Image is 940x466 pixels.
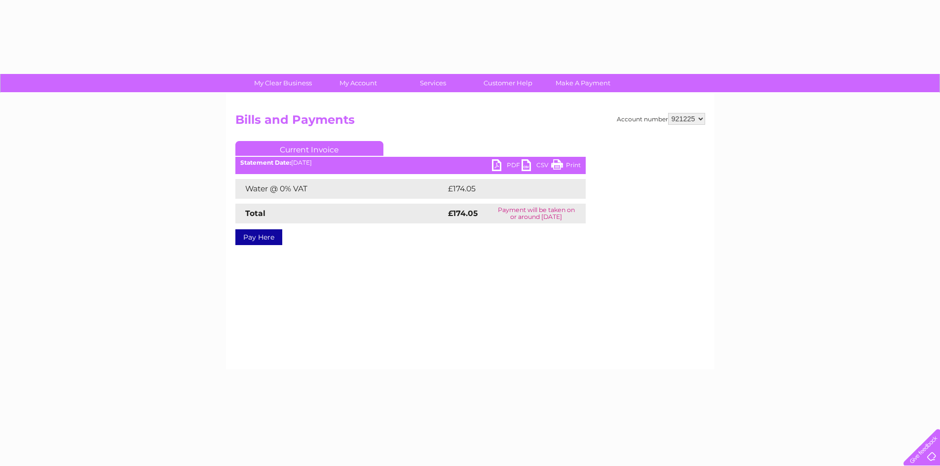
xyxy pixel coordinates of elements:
[492,159,522,174] a: PDF
[235,113,705,132] h2: Bills and Payments
[245,209,265,218] strong: Total
[240,159,291,166] b: Statement Date:
[467,74,549,92] a: Customer Help
[317,74,399,92] a: My Account
[551,159,581,174] a: Print
[235,141,383,156] a: Current Invoice
[522,159,551,174] a: CSV
[542,74,624,92] a: Make A Payment
[235,179,446,199] td: Water @ 0% VAT
[487,204,586,223] td: Payment will be taken on or around [DATE]
[242,74,324,92] a: My Clear Business
[446,179,567,199] td: £174.05
[392,74,474,92] a: Services
[235,159,586,166] div: [DATE]
[235,229,282,245] a: Pay Here
[617,113,705,125] div: Account number
[448,209,478,218] strong: £174.05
